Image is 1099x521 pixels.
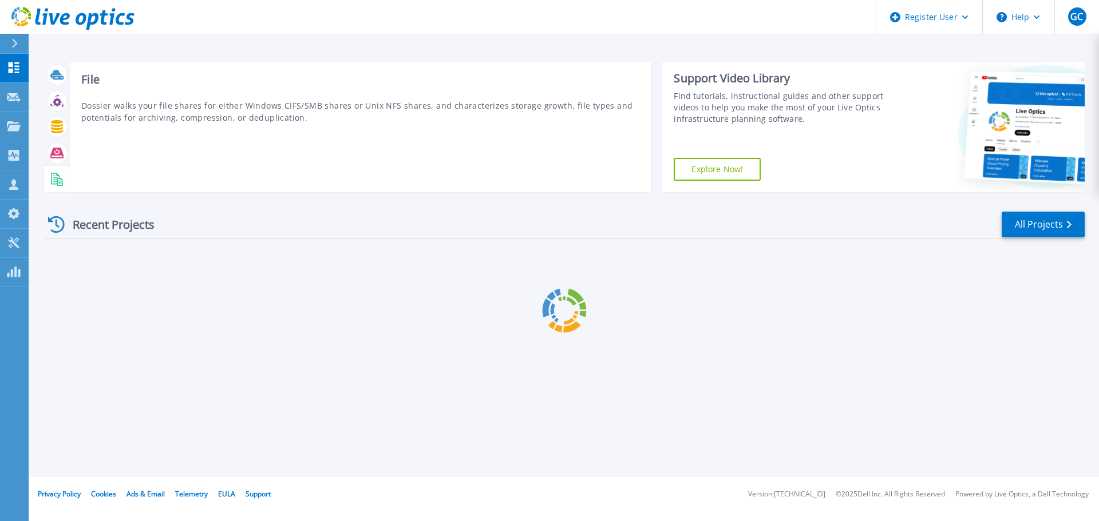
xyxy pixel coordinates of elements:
a: Explore Now! [674,158,761,181]
h3: File [81,73,640,86]
div: Find tutorials, instructional guides and other support videos to help you make the most of your L... [674,90,889,125]
span: GC [1070,12,1083,21]
a: Support [246,489,271,499]
div: Support Video Library [674,71,889,86]
a: Privacy Policy [38,489,81,499]
li: Powered by Live Optics, a Dell Technology [955,491,1089,498]
li: © 2025 Dell Inc. All Rights Reserved [836,491,945,498]
a: Cookies [91,489,116,499]
li: Version: [TECHNICAL_ID] [748,491,825,498]
p: Dossier walks your file shares for either Windows CIFS/SMB shares or Unix NFS shares, and charact... [81,100,640,124]
a: Ads & Email [126,489,165,499]
a: Telemetry [175,489,208,499]
a: All Projects [1002,212,1085,237]
div: Recent Projects [44,210,170,238]
a: EULA [218,489,235,499]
